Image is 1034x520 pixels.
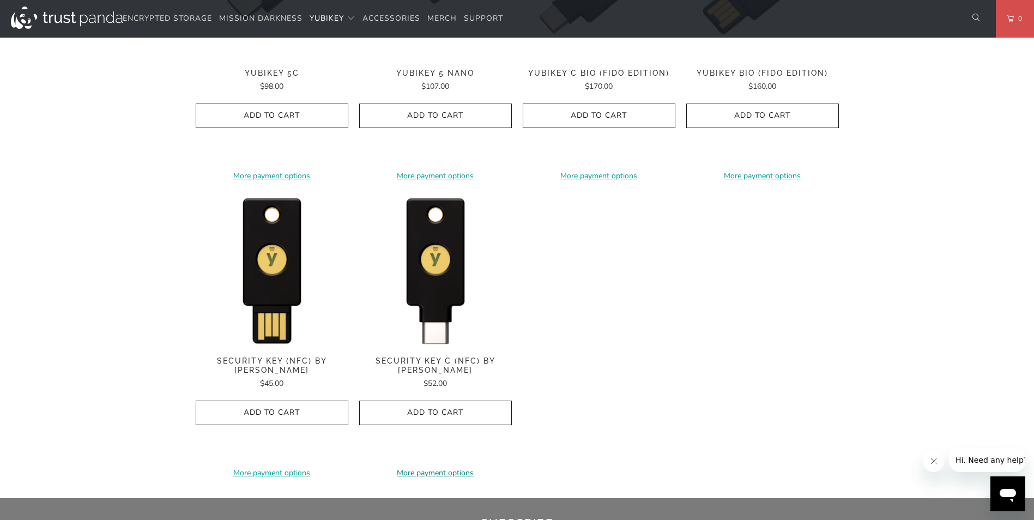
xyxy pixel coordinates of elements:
a: Security Key C (NFC) by Yubico - Trust Panda Security Key C (NFC) by Yubico - Trust Panda [359,193,512,346]
button: Add to Cart [196,104,348,128]
span: YubiKey 5 Nano [359,69,512,78]
button: Add to Cart [359,104,512,128]
span: $160.00 [748,81,776,92]
span: YubiKey Bio (FIDO Edition) [686,69,839,78]
a: More payment options [359,467,512,479]
span: Add to Cart [534,111,664,120]
span: Add to Cart [207,408,337,418]
span: Accessories [362,13,420,23]
a: YubiKey 5 Nano $107.00 [359,69,512,93]
span: $98.00 [260,81,283,92]
span: $170.00 [585,81,613,92]
a: More payment options [359,170,512,182]
button: Add to Cart [359,401,512,425]
span: Security Key C (NFC) by [PERSON_NAME] [359,356,512,375]
span: YubiKey C Bio (FIDO Edition) [523,69,675,78]
a: Support [464,6,503,32]
a: Security Key C (NFC) by [PERSON_NAME] $52.00 [359,356,512,390]
a: YubiKey C Bio (FIDO Edition) $170.00 [523,69,675,93]
span: Add to Cart [371,408,500,418]
span: YubiKey 5C [196,69,348,78]
iframe: Close message [923,450,945,472]
img: Security Key C (NFC) by Yubico - Trust Panda [359,193,512,346]
iframe: Message from company [949,448,1025,472]
span: 0 [1014,13,1023,25]
a: Security Key (NFC) by [PERSON_NAME] $45.00 [196,356,348,390]
iframe: Button to launch messaging window [990,476,1025,511]
button: Add to Cart [196,401,348,425]
a: Encrypted Storage [123,6,212,32]
span: Support [464,13,503,23]
span: Add to Cart [371,111,500,120]
a: Mission Darkness [219,6,303,32]
a: More payment options [686,170,839,182]
span: Hi. Need any help? [7,8,78,16]
img: Security Key (NFC) by Yubico - Trust Panda [196,193,348,346]
span: $52.00 [424,378,447,389]
a: Merch [427,6,457,32]
span: YubiKey [310,13,344,23]
a: Security Key (NFC) by Yubico - Trust Panda Security Key (NFC) by Yubico - Trust Panda [196,193,348,346]
button: Add to Cart [523,104,675,128]
a: More payment options [523,170,675,182]
a: More payment options [196,170,348,182]
span: Add to Cart [698,111,827,120]
span: Merch [427,13,457,23]
summary: YubiKey [310,6,355,32]
span: Security Key (NFC) by [PERSON_NAME] [196,356,348,375]
span: Mission Darkness [219,13,303,23]
a: YubiKey Bio (FIDO Edition) $160.00 [686,69,839,93]
span: Add to Cart [207,111,337,120]
span: $107.00 [421,81,449,92]
span: $45.00 [260,378,283,389]
img: Trust Panda Australia [11,7,123,29]
span: Encrypted Storage [123,13,212,23]
nav: Translation missing: en.navigation.header.main_nav [123,6,503,32]
button: Add to Cart [686,104,839,128]
a: More payment options [196,467,348,479]
a: YubiKey 5C $98.00 [196,69,348,93]
a: Accessories [362,6,420,32]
